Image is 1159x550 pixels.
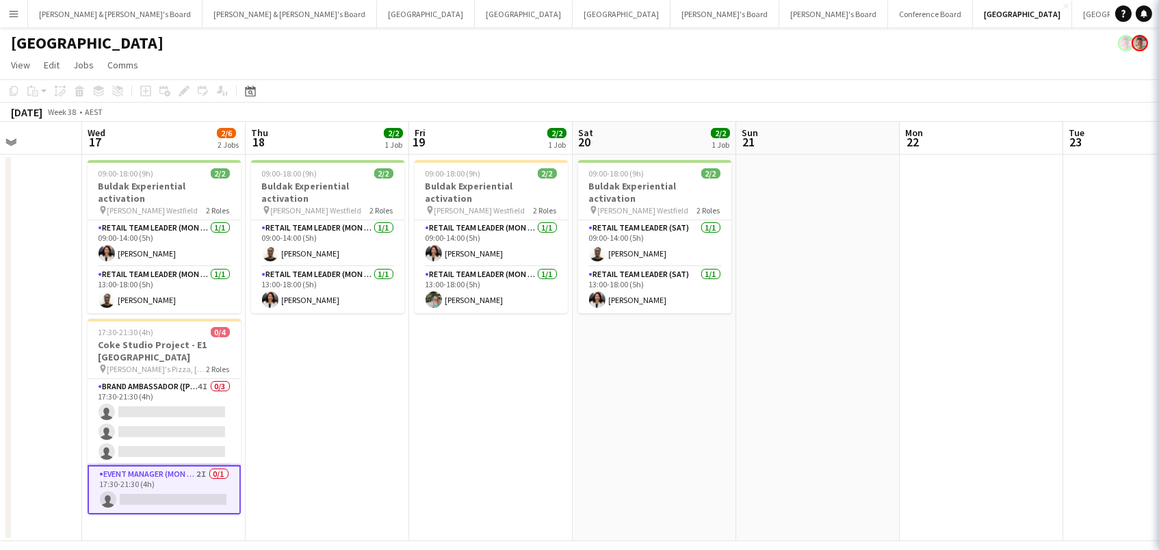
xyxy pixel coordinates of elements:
span: 21 [740,134,758,150]
span: 2/2 [547,128,567,138]
h1: [GEOGRAPHIC_DATA] [11,33,164,53]
button: [GEOGRAPHIC_DATA] [573,1,670,27]
span: Sun [742,127,758,139]
span: Wed [88,127,105,139]
h3: Buldak Experiential activation [415,180,568,205]
span: Comms [107,59,138,71]
span: [PERSON_NAME] Westfield [434,205,525,215]
a: Edit [38,56,65,74]
span: Fri [415,127,426,139]
h3: Buldak Experiential activation [578,180,731,205]
app-job-card: 17:30-21:30 (4h)0/4Coke Studio Project - E1 [GEOGRAPHIC_DATA] [PERSON_NAME]'s Pizza, [GEOGRAPHIC_... [88,319,241,514]
span: Sat [578,127,593,139]
span: 2/2 [211,168,230,179]
span: 17 [86,134,105,150]
span: 2 Roles [207,205,230,215]
div: 1 Job [385,140,402,150]
app-job-card: 09:00-18:00 (9h)2/2Buldak Experiential activation [PERSON_NAME] Westfield2 RolesRETAIL Team Leade... [88,160,241,313]
span: 18 [249,134,268,150]
span: Mon [905,127,923,139]
app-card-role: RETAIL Team Leader (Mon - Fri)1/109:00-14:00 (5h)[PERSON_NAME] [415,220,568,267]
app-user-avatar: Victoria Hunt [1118,35,1134,51]
span: 17:30-21:30 (4h) [99,327,154,337]
div: AEST [85,107,103,117]
span: 2/2 [384,128,403,138]
app-user-avatar: Victoria Hunt [1132,35,1148,51]
a: Jobs [68,56,99,74]
div: 1 Job [548,140,566,150]
div: 1 Job [712,140,729,150]
button: [GEOGRAPHIC_DATA] [973,1,1072,27]
span: Thu [251,127,268,139]
app-card-role: RETAIL Team Leader (Mon - Fri)1/113:00-18:00 (5h)[PERSON_NAME] [415,267,568,313]
app-card-role: RETAIL Team Leader (Mon - Fri)1/109:00-14:00 (5h)[PERSON_NAME] [88,220,241,267]
h3: Buldak Experiential activation [251,180,404,205]
app-card-role: Brand Ambassador ([PERSON_NAME])4I0/317:30-21:30 (4h) [88,379,241,465]
span: 23 [1067,134,1084,150]
app-card-role: RETAIL Team Leader (Sat)1/109:00-14:00 (5h)[PERSON_NAME] [578,220,731,267]
span: 2 Roles [534,205,557,215]
app-card-role: RETAIL Team Leader (Mon - Fri)1/113:00-18:00 (5h)[PERSON_NAME] [251,267,404,313]
span: 2 Roles [370,205,393,215]
span: [PERSON_NAME] Westfield [107,205,198,215]
div: 2 Jobs [218,140,239,150]
span: 09:00-18:00 (9h) [262,168,317,179]
span: 2/2 [374,168,393,179]
span: 20 [576,134,593,150]
app-job-card: 09:00-18:00 (9h)2/2Buldak Experiential activation [PERSON_NAME] Westfield2 RolesRETAIL Team Leade... [415,160,568,313]
span: 2/2 [701,168,720,179]
span: Tue [1069,127,1084,139]
app-card-role: Event Manager (Mon - Fri)2I0/117:30-21:30 (4h) [88,465,241,514]
button: [PERSON_NAME]'s Board [779,1,888,27]
span: 2/2 [711,128,730,138]
span: [PERSON_NAME] Westfield [598,205,689,215]
app-job-card: 09:00-18:00 (9h)2/2Buldak Experiential activation [PERSON_NAME] Westfield2 RolesRETAIL Team Leade... [578,160,731,313]
span: [PERSON_NAME] Westfield [271,205,362,215]
button: [GEOGRAPHIC_DATA] [377,1,475,27]
span: Week 38 [45,107,79,117]
a: View [5,56,36,74]
button: [GEOGRAPHIC_DATA] [475,1,573,27]
span: Jobs [73,59,94,71]
span: 22 [903,134,923,150]
span: 2 Roles [697,205,720,215]
span: 2/6 [217,128,236,138]
button: [PERSON_NAME] & [PERSON_NAME]'s Board [28,1,203,27]
app-card-role: RETAIL Team Leader (Mon - Fri)1/109:00-14:00 (5h)[PERSON_NAME] [251,220,404,267]
span: 2/2 [538,168,557,179]
h3: Buldak Experiential activation [88,180,241,205]
app-job-card: 09:00-18:00 (9h)2/2Buldak Experiential activation [PERSON_NAME] Westfield2 RolesRETAIL Team Leade... [251,160,404,313]
button: [PERSON_NAME] & [PERSON_NAME]'s Board [203,1,377,27]
span: [PERSON_NAME]'s Pizza, [GEOGRAPHIC_DATA] [107,364,207,374]
span: 09:00-18:00 (9h) [589,168,644,179]
app-card-role: RETAIL Team Leader (Mon - Fri)1/113:00-18:00 (5h)[PERSON_NAME] [88,267,241,313]
button: Conference Board [888,1,973,27]
span: Edit [44,59,60,71]
span: 09:00-18:00 (9h) [99,168,154,179]
h3: Coke Studio Project - E1 [GEOGRAPHIC_DATA] [88,339,241,363]
span: 2 Roles [207,364,230,374]
span: 0/4 [211,327,230,337]
app-card-role: RETAIL Team Leader (Sat)1/113:00-18:00 (5h)[PERSON_NAME] [578,267,731,313]
a: Comms [102,56,144,74]
div: [DATE] [11,105,42,119]
button: [PERSON_NAME]'s Board [670,1,779,27]
span: 09:00-18:00 (9h) [426,168,481,179]
span: 19 [413,134,426,150]
span: View [11,59,30,71]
